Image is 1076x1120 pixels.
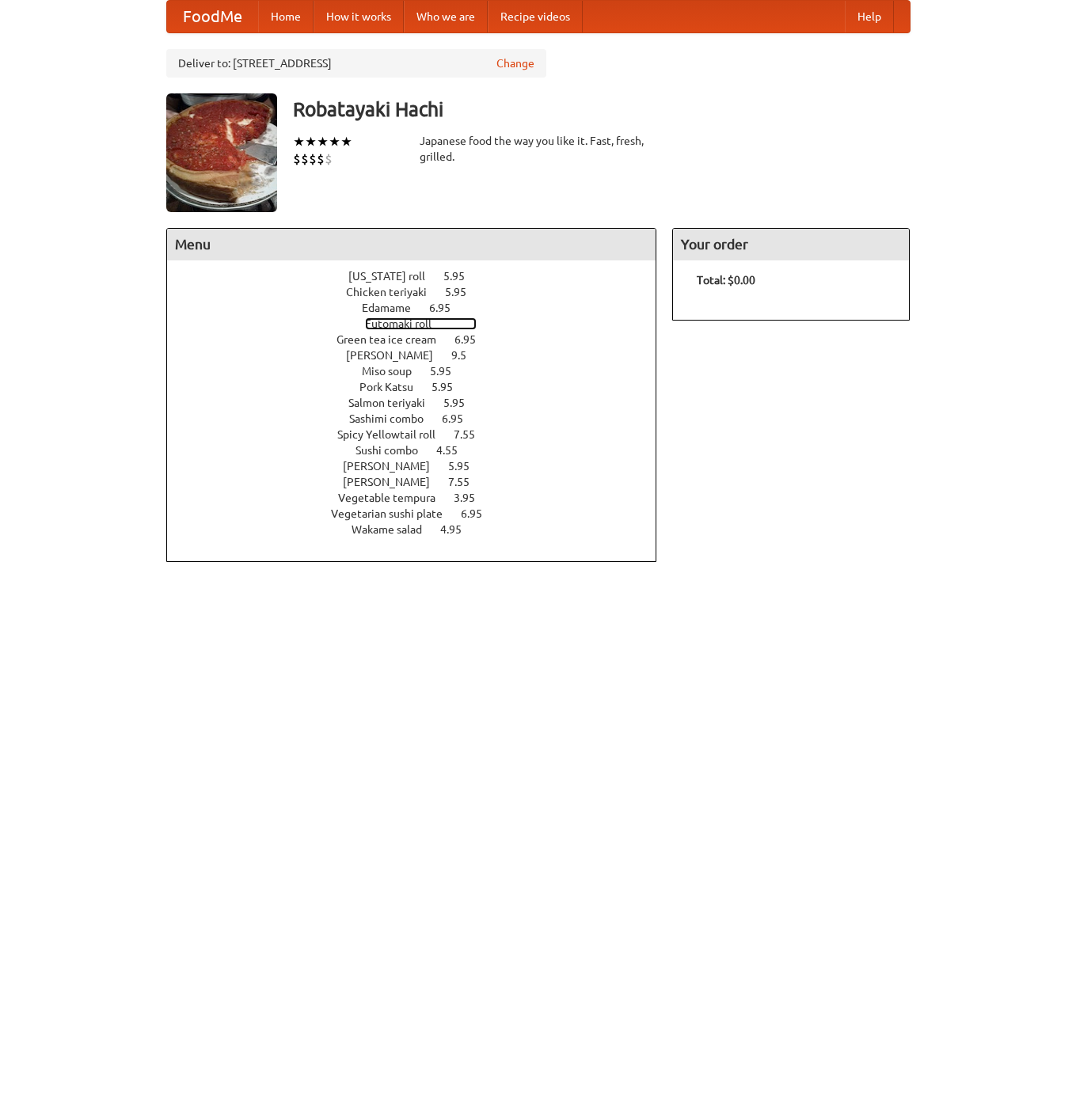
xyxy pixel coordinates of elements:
span: Sashimi combo [349,412,439,425]
a: Chicken teriyaki 5.95 [346,286,496,298]
li: ★ [293,133,305,150]
span: Spicy Yellowtail roll [337,428,451,441]
li: ★ [329,133,340,150]
a: Futomaki roll [365,317,477,330]
span: 5.95 [445,286,482,298]
span: 4.55 [436,444,473,457]
span: Edamame [362,302,427,314]
a: [PERSON_NAME] 9.5 [346,349,496,362]
span: 6.95 [442,412,479,425]
span: Futomaki roll [365,317,447,330]
span: Chicken teriyaki [346,286,443,298]
a: Sashimi combo 6.95 [349,412,492,425]
span: 5.95 [448,460,485,473]
span: [US_STATE] roll [348,270,441,283]
span: Vegetarian sushi plate [331,507,458,520]
a: Salmon teriyaki 5.95 [348,397,494,409]
span: 3.95 [454,492,491,504]
span: 7.55 [448,476,485,488]
span: 5.95 [432,381,469,393]
span: 6.95 [429,302,466,314]
li: ★ [305,133,317,150]
a: Help [845,1,894,32]
a: [PERSON_NAME] 5.95 [343,460,499,473]
span: 5.95 [443,397,481,409]
a: [PERSON_NAME] 7.55 [343,476,499,488]
img: angular.jpg [166,93,277,212]
a: Edamame 6.95 [362,302,480,314]
a: FoodMe [167,1,258,32]
a: Wakame salad 4.95 [352,523,491,536]
span: 5.95 [443,270,481,283]
li: $ [293,150,301,168]
a: Vegetarian sushi plate 6.95 [331,507,511,520]
a: Who we are [404,1,488,32]
div: Japanese food the way you like it. Fast, fresh, grilled. [420,133,657,165]
a: Green tea ice cream 6.95 [336,333,505,346]
span: [PERSON_NAME] [346,349,449,362]
a: Spicy Yellowtail roll 7.55 [337,428,504,441]
span: 6.95 [461,507,498,520]
div: Deliver to: [STREET_ADDRESS] [166,49,546,78]
li: $ [317,150,325,168]
h4: Your order [673,229,909,260]
li: ★ [317,133,329,150]
span: 9.5 [451,349,482,362]
span: Miso soup [362,365,428,378]
span: 7.55 [454,428,491,441]
a: Miso soup 5.95 [362,365,481,378]
a: Recipe videos [488,1,583,32]
h4: Menu [167,229,656,260]
a: Sushi combo 4.55 [355,444,487,457]
span: [PERSON_NAME] [343,476,446,488]
a: [US_STATE] roll 5.95 [348,270,494,283]
li: $ [325,150,333,168]
span: Wakame salad [352,523,438,536]
span: Vegetable tempura [338,492,451,504]
span: 6.95 [454,333,492,346]
span: 5.95 [430,365,467,378]
a: Pork Katsu 5.95 [359,381,482,393]
a: Vegetable tempura 3.95 [338,492,504,504]
a: Change [496,55,534,71]
a: Home [258,1,314,32]
b: Total: $0.00 [697,274,755,287]
span: 4.95 [440,523,477,536]
li: $ [301,150,309,168]
span: Pork Katsu [359,381,429,393]
li: $ [309,150,317,168]
li: ★ [340,133,352,150]
h3: Robatayaki Hachi [293,93,911,125]
span: Salmon teriyaki [348,397,441,409]
span: Green tea ice cream [336,333,452,346]
span: [PERSON_NAME] [343,460,446,473]
a: How it works [314,1,404,32]
span: Sushi combo [355,444,434,457]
